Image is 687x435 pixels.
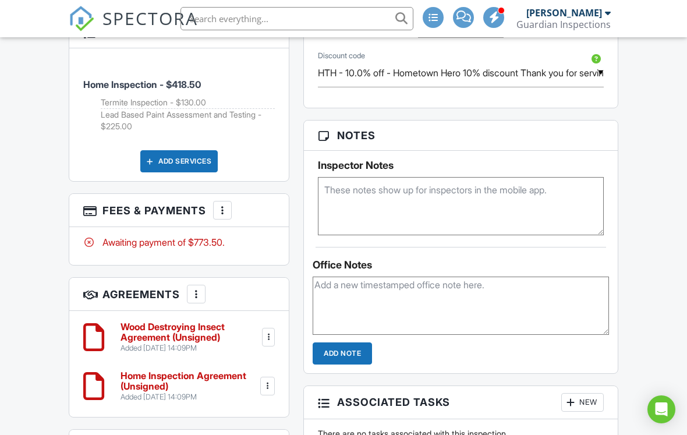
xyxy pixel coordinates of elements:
[318,160,604,171] h5: Inspector Notes
[69,6,94,31] img: The Best Home Inspection Software - Spectora
[101,97,275,109] li: Add on: Termite Inspection
[69,194,289,227] h3: Fees & Payments
[121,344,260,353] div: Added [DATE] 14:09PM
[121,371,258,402] a: Home Inspection Agreement (Unsigned) Added [DATE] 14:09PM
[101,109,275,132] li: Add on: Lead Based Paint Assessment and Testing
[313,342,372,365] input: Add Note
[83,57,275,141] li: Service: Home Inspection
[140,150,218,172] div: Add Services
[561,393,604,412] div: New
[304,121,618,151] h3: Notes
[121,322,260,342] h6: Wood Destroying Insect Agreement (Unsigned)
[121,322,260,353] a: Wood Destroying Insect Agreement (Unsigned) Added [DATE] 14:09PM
[121,392,258,402] div: Added [DATE] 14:09PM
[318,51,365,61] label: Discount code
[526,7,602,19] div: [PERSON_NAME]
[337,394,450,410] span: Associated Tasks
[647,395,675,423] div: Open Intercom Messenger
[313,259,609,271] div: Office Notes
[516,19,611,30] div: Guardian Inspections
[69,16,198,40] a: SPECTORA
[83,79,201,90] span: Home Inspection - $418.50
[180,7,413,30] input: Search everything...
[121,371,258,391] h6: Home Inspection Agreement (Unsigned)
[102,6,198,30] span: SPECTORA
[83,236,275,249] div: Awaiting payment of $773.50.
[69,278,289,311] h3: Agreements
